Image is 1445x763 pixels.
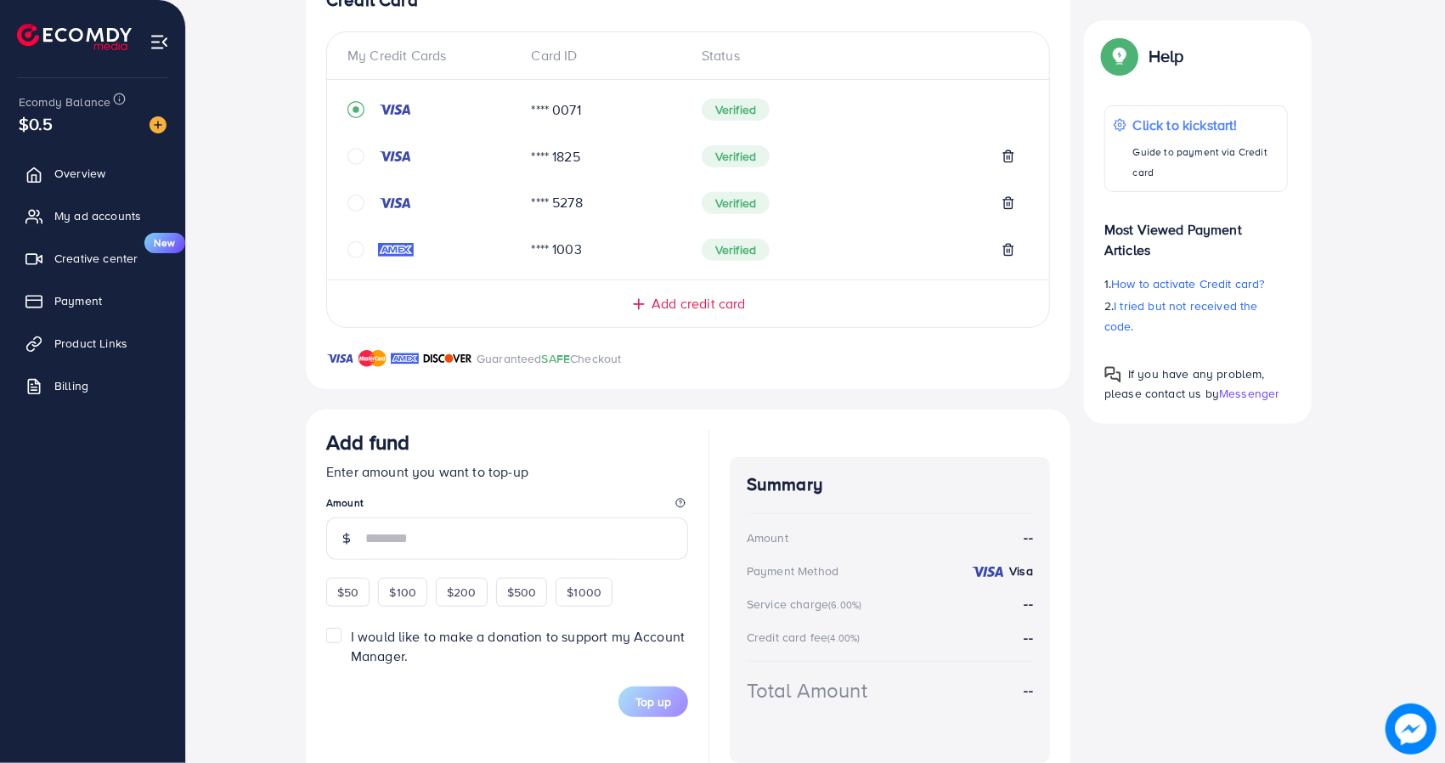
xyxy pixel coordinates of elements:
small: (4.00%) [827,631,860,645]
img: credit [378,150,412,163]
span: $1000 [567,584,601,601]
svg: circle [347,148,364,165]
div: My Credit Cards [347,46,518,65]
img: brand [423,348,472,369]
div: Card ID [518,46,689,65]
a: Creative centerNew [13,241,172,275]
span: I tried but not received the code. [1104,297,1258,335]
a: Billing [13,369,172,403]
img: credit [378,196,412,210]
span: How to activate Credit card? [1111,275,1264,292]
span: My ad accounts [54,207,141,224]
span: Verified [702,99,770,121]
div: Status [688,46,1029,65]
img: brand [358,348,387,369]
div: Amount [747,529,788,546]
span: Verified [702,145,770,167]
p: Guide to payment via Credit card [1133,142,1278,183]
span: Payment [54,292,102,309]
span: $100 [389,584,416,601]
svg: record circle [347,101,364,118]
span: Messenger [1219,385,1279,402]
div: Payment Method [747,562,838,579]
img: brand [326,348,354,369]
h3: Add fund [326,430,409,455]
span: New [144,233,185,253]
p: Help [1149,46,1184,66]
a: Overview [13,156,172,190]
span: Verified [702,239,770,261]
p: Most Viewed Payment Articles [1104,206,1288,260]
span: Creative center [54,250,138,267]
div: Credit card fee [747,629,866,646]
span: Overview [54,165,105,182]
span: If you have any problem, please contact us by [1104,365,1265,402]
p: 2. [1104,296,1288,336]
div: Service charge [747,596,866,613]
span: Add credit card [652,294,745,314]
p: 1. [1104,274,1288,294]
span: SAFE [542,350,571,367]
strong: -- [1024,681,1033,700]
img: Popup guide [1104,366,1121,383]
svg: circle [347,195,364,212]
img: image [150,116,167,133]
svg: circle [347,241,364,258]
div: Total Amount [747,675,867,705]
a: My ad accounts [13,199,172,233]
p: Guaranteed Checkout [477,348,622,369]
img: credit [971,565,1005,579]
h4: Summary [747,474,1033,495]
a: Product Links [13,326,172,360]
span: Verified [702,192,770,214]
img: menu [150,32,169,52]
span: $50 [337,584,358,601]
img: brand [391,348,419,369]
p: Click to kickstart! [1133,115,1278,135]
strong: -- [1024,528,1033,547]
strong: Visa [1009,562,1033,579]
span: Billing [54,377,88,394]
span: $500 [507,584,537,601]
a: Payment [13,284,172,318]
img: logo [17,24,132,50]
span: Product Links [54,335,127,352]
img: Popup guide [1104,41,1135,71]
span: $200 [447,584,477,601]
img: image [1386,704,1437,755]
span: Top up [635,693,671,710]
img: credit [378,103,412,116]
img: credit [378,243,414,257]
button: Top up [618,687,688,717]
span: $0.5 [19,111,54,136]
p: Enter amount you want to top-up [326,461,688,482]
small: (6.00%) [828,598,861,612]
strong: -- [1024,628,1033,647]
strong: -- [1024,594,1033,613]
span: Ecomdy Balance [19,93,110,110]
legend: Amount [326,495,688,517]
span: I would like to make a donation to support my Account Manager. [351,627,685,665]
